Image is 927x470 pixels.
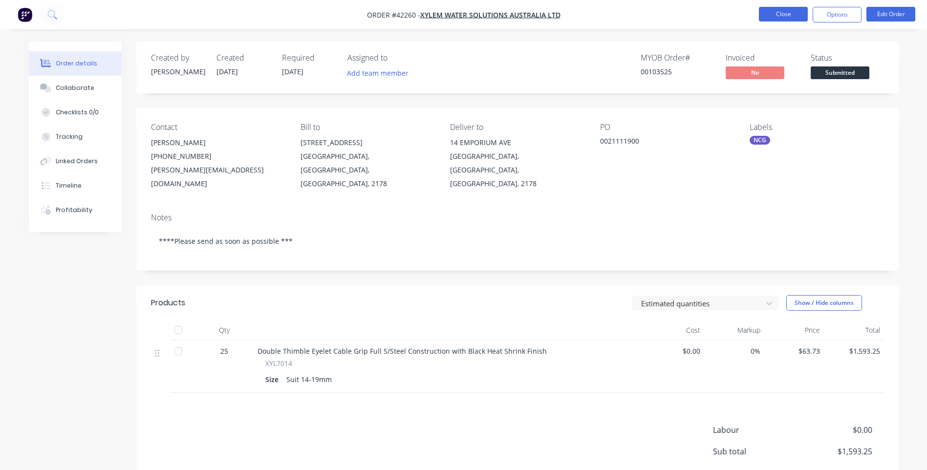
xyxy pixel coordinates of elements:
[648,346,701,356] span: $0.00
[265,372,282,386] div: Size
[151,226,884,256] div: ****Please send as soon as possible ***
[641,53,714,63] div: MYOB Order #
[713,424,800,436] span: Labour
[750,136,770,145] div: NCG
[301,150,434,191] div: [GEOGRAPHIC_DATA], [GEOGRAPHIC_DATA], [GEOGRAPHIC_DATA], 2178
[29,100,122,125] button: Checklists 0/0
[342,66,413,80] button: Add team member
[750,123,884,132] div: Labels
[56,108,99,117] div: Checklists 0/0
[151,123,285,132] div: Contact
[151,136,285,191] div: [PERSON_NAME][PHONE_NUMBER][PERSON_NAME][EMAIL_ADDRESS][DOMAIN_NAME]
[600,123,734,132] div: PO
[828,346,880,356] span: $1,593.25
[56,59,97,68] div: Order details
[768,346,820,356] span: $63.73
[450,136,584,191] div: 14 EMPORIUM AVE[GEOGRAPHIC_DATA], [GEOGRAPHIC_DATA], [GEOGRAPHIC_DATA], 2178
[708,346,760,356] span: 0%
[347,53,445,63] div: Assigned to
[265,358,292,368] span: XYL7014
[811,66,869,81] button: Submitted
[56,206,92,214] div: Profitability
[216,67,238,76] span: [DATE]
[713,446,800,457] span: Sub total
[220,346,228,356] span: 25
[347,66,414,80] button: Add team member
[216,53,270,63] div: Created
[29,125,122,149] button: Tracking
[726,53,799,63] div: Invoiced
[811,66,869,79] span: Submitted
[282,53,336,63] div: Required
[29,149,122,173] button: Linked Orders
[29,198,122,222] button: Profitability
[151,53,205,63] div: Created by
[367,10,420,20] span: Order #42260 -
[420,10,561,20] a: Xylem Water Solutions Australia Ltd
[799,446,872,457] span: $1,593.25
[450,136,584,150] div: 14 EMPORIUM AVE
[301,136,434,150] div: [STREET_ADDRESS]
[824,320,884,340] div: Total
[151,297,185,309] div: Products
[726,66,784,79] span: No
[600,136,722,150] div: 0021111900
[18,7,32,22] img: Factory
[641,66,714,77] div: 00103525
[56,181,82,190] div: Timeline
[645,320,705,340] div: Cost
[258,346,547,356] span: Double Thimble Eyelet Cable Grip Full S/Steel Construction with Black Heat Shrink Finish
[151,136,285,150] div: [PERSON_NAME]
[759,7,808,21] button: Close
[151,150,285,163] div: [PHONE_NUMBER]
[450,123,584,132] div: Deliver to
[301,123,434,132] div: Bill to
[866,7,915,21] button: Edit Order
[151,163,285,191] div: [PERSON_NAME][EMAIL_ADDRESS][DOMAIN_NAME]
[811,53,884,63] div: Status
[56,157,98,166] div: Linked Orders
[764,320,824,340] div: Price
[29,51,122,76] button: Order details
[704,320,764,340] div: Markup
[29,173,122,198] button: Timeline
[151,213,884,222] div: Notes
[195,320,254,340] div: Qty
[56,84,94,92] div: Collaborate
[813,7,862,22] button: Options
[450,150,584,191] div: [GEOGRAPHIC_DATA], [GEOGRAPHIC_DATA], [GEOGRAPHIC_DATA], 2178
[282,372,336,386] div: Suit 14-19mm
[56,132,83,141] div: Tracking
[29,76,122,100] button: Collaborate
[151,66,205,77] div: [PERSON_NAME]
[786,295,862,311] button: Show / Hide columns
[301,136,434,191] div: [STREET_ADDRESS][GEOGRAPHIC_DATA], [GEOGRAPHIC_DATA], [GEOGRAPHIC_DATA], 2178
[282,67,303,76] span: [DATE]
[799,424,872,436] span: $0.00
